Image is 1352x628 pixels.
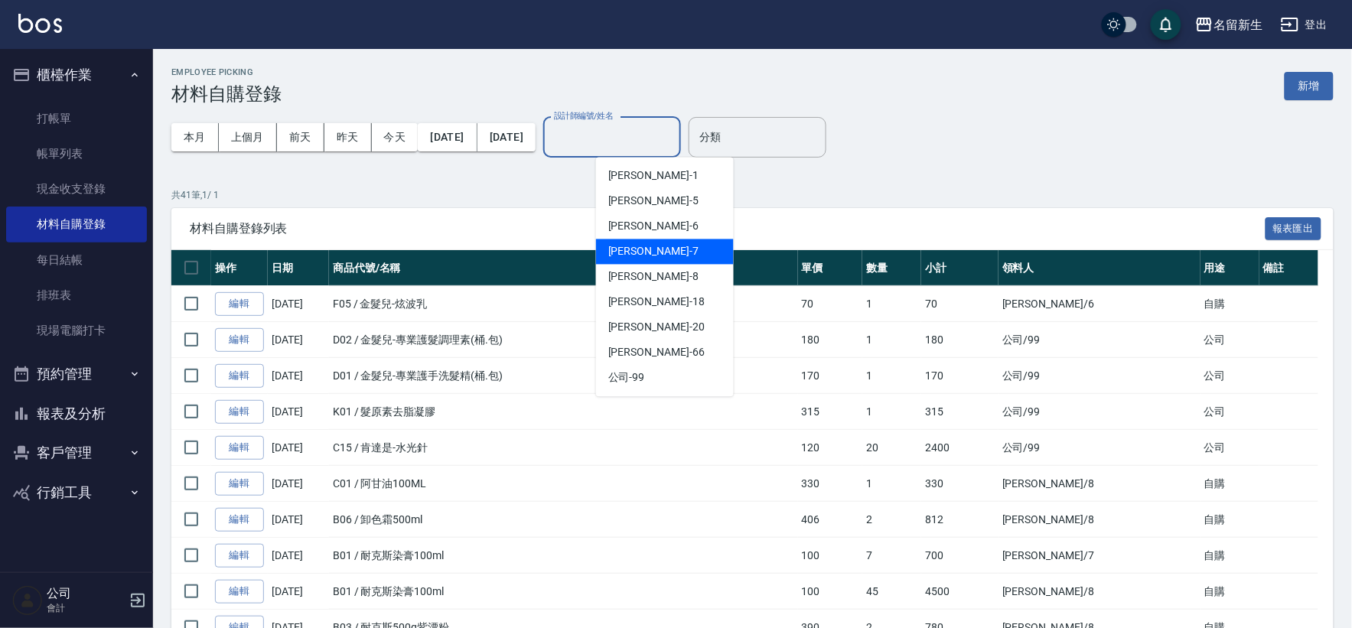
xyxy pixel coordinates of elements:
[372,123,419,151] button: 今天
[999,466,1201,502] td: [PERSON_NAME] /8
[329,538,798,574] td: B01 / 耐克斯染膏100ml
[608,320,705,336] span: [PERSON_NAME] -20
[268,466,329,502] td: [DATE]
[329,322,798,358] td: D02 / 金髮兒-專業護髮調理素(桶.包)
[268,502,329,538] td: [DATE]
[862,250,921,286] th: 數量
[608,168,699,184] span: [PERSON_NAME] -1
[921,430,999,466] td: 2400
[554,110,614,122] label: 設計師編號/姓名
[6,207,147,242] a: 材料自購登錄
[798,538,863,574] td: 100
[1201,574,1259,610] td: 自購
[999,394,1201,430] td: 公司 /99
[999,538,1201,574] td: [PERSON_NAME] /7
[268,322,329,358] td: [DATE]
[798,502,863,538] td: 406
[862,322,921,358] td: 1
[999,502,1201,538] td: [PERSON_NAME] /8
[999,322,1201,358] td: 公司 /99
[921,250,999,286] th: 小計
[862,286,921,322] td: 1
[47,601,125,615] p: 會計
[268,358,329,394] td: [DATE]
[329,502,798,538] td: B06 / 卸色霜500ml
[608,345,705,361] span: [PERSON_NAME] -66
[1201,466,1259,502] td: 自購
[215,400,264,424] a: 編輯
[862,538,921,574] td: 7
[862,466,921,502] td: 1
[999,574,1201,610] td: [PERSON_NAME] /8
[6,313,147,348] a: 現場電腦打卡
[1285,78,1334,93] a: 新增
[268,394,329,430] td: [DATE]
[219,123,277,151] button: 上個月
[6,55,147,95] button: 櫃檯作業
[329,358,798,394] td: D01 / 金髮兒-專業護手洗髮精(桶.包)
[862,358,921,394] td: 1
[862,574,921,610] td: 45
[6,394,147,434] button: 報表及分析
[798,358,863,394] td: 170
[798,574,863,610] td: 100
[798,466,863,502] td: 330
[268,286,329,322] td: [DATE]
[268,574,329,610] td: [DATE]
[921,358,999,394] td: 170
[921,394,999,430] td: 315
[18,14,62,33] img: Logo
[6,354,147,394] button: 預約管理
[1201,358,1259,394] td: 公司
[999,430,1201,466] td: 公司 /99
[329,286,798,322] td: F05 / 金髮兒-炫波乳
[608,194,699,210] span: [PERSON_NAME] -5
[798,286,863,322] td: 70
[171,67,282,77] h2: Employee Picking
[1201,250,1259,286] th: 用途
[1201,322,1259,358] td: 公司
[862,502,921,538] td: 2
[215,544,264,568] a: 編輯
[999,286,1201,322] td: [PERSON_NAME] /6
[1201,394,1259,430] td: 公司
[1266,217,1322,241] button: 報表匯出
[329,574,798,610] td: B01 / 耐克斯染膏100ml
[418,123,477,151] button: [DATE]
[329,430,798,466] td: C15 / 肯達是-水光針
[798,394,863,430] td: 315
[329,466,798,502] td: C01 / 阿甘油100ML
[6,171,147,207] a: 現金收支登錄
[329,250,798,286] th: 商品代號/名稱
[999,250,1201,286] th: 領料人
[6,433,147,473] button: 客戶管理
[921,574,999,610] td: 4500
[277,123,324,151] button: 前天
[47,586,125,601] h5: 公司
[921,466,999,502] td: 330
[268,250,329,286] th: 日期
[215,292,264,316] a: 編輯
[6,473,147,512] button: 行銷工具
[1266,220,1322,235] a: 報表匯出
[211,250,268,286] th: 操作
[215,472,264,496] a: 編輯
[608,370,645,386] span: 公司 -99
[477,123,536,151] button: [DATE]
[798,250,863,286] th: 單價
[215,328,264,352] a: 編輯
[6,101,147,136] a: 打帳單
[268,430,329,466] td: [DATE]
[921,502,999,538] td: 812
[1285,72,1334,100] button: 新增
[862,430,921,466] td: 20
[608,269,699,285] span: [PERSON_NAME] -8
[608,244,699,260] span: [PERSON_NAME] -7
[6,242,147,278] a: 每日結帳
[1259,250,1318,286] th: 備註
[608,294,705,311] span: [PERSON_NAME] -18
[215,508,264,532] a: 編輯
[1189,9,1269,41] button: 名留新生
[1275,11,1334,39] button: 登出
[171,83,282,105] h3: 材料自購登錄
